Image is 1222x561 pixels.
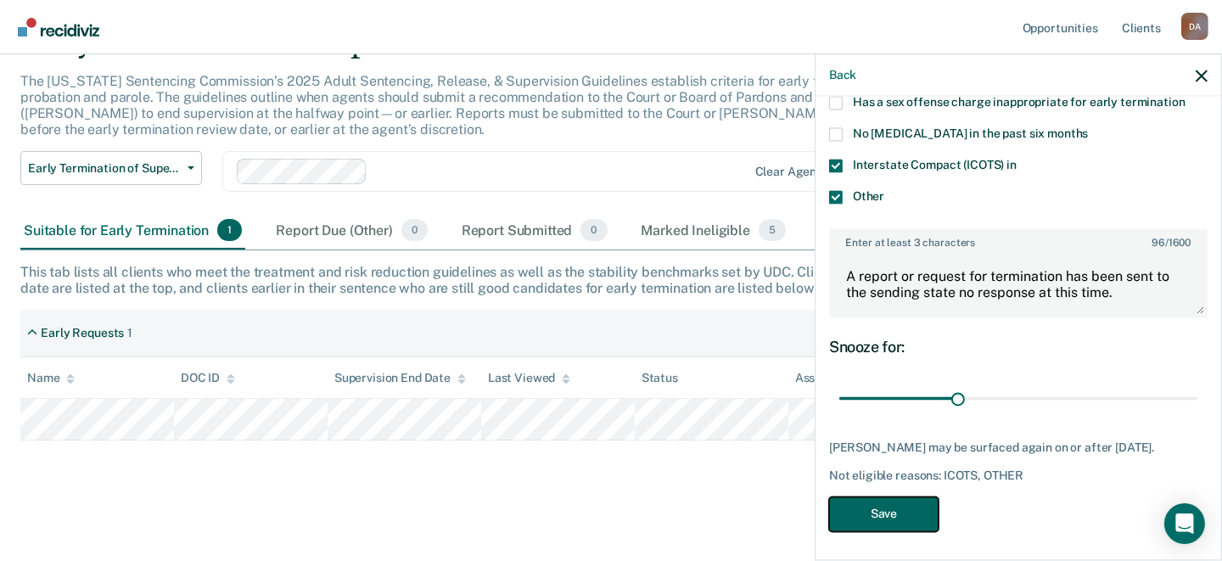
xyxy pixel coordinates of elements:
[1181,13,1208,40] button: Profile dropdown button
[1152,238,1165,250] span: 96
[580,219,607,241] span: 0
[759,219,786,241] span: 5
[853,96,1186,109] span: Has a sex offense charge inappropriate for early termination
[401,219,428,241] span: 0
[829,469,1208,484] div: Not eligible reasons: ICOTS, OTHER
[795,371,875,385] div: Assigned to
[488,371,570,385] div: Last Viewed
[829,338,1208,356] div: Snooze for:
[458,212,611,250] div: Report Submitted
[127,326,132,340] div: 1
[755,165,827,179] div: Clear agents
[1181,13,1208,40] div: D A
[20,264,1202,296] div: This tab lists all clients who meet the treatment and risk reduction guidelines as well as the st...
[829,440,1208,455] div: [PERSON_NAME] may be surfaced again on or after [DATE].
[1152,238,1191,250] span: / 1600
[334,371,466,385] div: Supervision End Date
[642,371,678,385] div: Status
[217,219,242,241] span: 1
[853,190,884,204] span: Other
[829,496,939,531] button: Save
[20,212,245,250] div: Suitable for Early Termination
[831,253,1206,316] textarea: A report or request for termination has been sent to the sending state no response at this time.
[829,68,856,82] button: Back
[853,127,1088,141] span: No [MEDICAL_DATA] in the past six months
[272,212,430,250] div: Report Due (Other)
[28,161,181,176] span: Early Termination of Supervision
[853,159,1017,172] span: Interstate Compact (ICOTS) in
[181,371,235,385] div: DOC ID
[1164,503,1205,544] div: Open Intercom Messenger
[41,326,124,340] div: Early Requests
[638,212,790,250] div: Marked Ineligible
[27,371,75,385] div: Name
[18,18,99,36] img: Recidiviz
[20,73,932,138] p: The [US_STATE] Sentencing Commission’s 2025 Adult Sentencing, Release, & Supervision Guidelines e...
[831,231,1206,250] label: Enter at least 3 characters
